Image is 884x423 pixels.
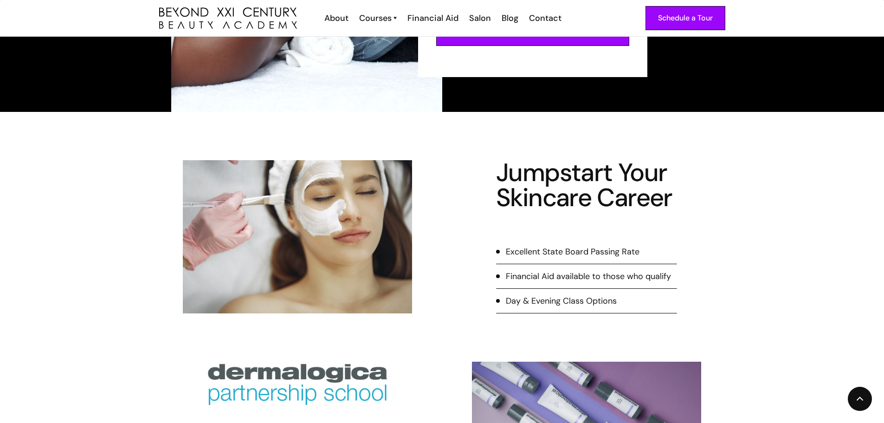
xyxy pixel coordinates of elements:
[523,12,566,24] a: Contact
[502,12,518,24] div: Blog
[318,12,353,24] a: About
[159,7,297,29] a: home
[658,12,713,24] div: Schedule a Tour
[159,7,297,29] img: beyond 21st century beauty academy logo
[469,12,491,24] div: Salon
[359,12,392,24] div: Courses
[496,12,523,24] a: Blog
[506,270,671,282] div: Financial Aid available to those who qualify
[506,246,639,258] div: Excellent State Board Passing Rate
[496,160,677,210] h4: Jumpstart Your Skincare Career
[324,12,348,24] div: About
[407,12,458,24] div: Financial Aid
[183,160,412,313] img: facial application
[645,6,725,30] a: Schedule a Tour
[506,295,617,307] div: Day & Evening Class Options
[401,12,463,24] a: Financial Aid
[529,12,561,24] div: Contact
[207,362,388,406] img: dermalogica partnership school
[463,12,496,24] a: Salon
[359,12,397,24] a: Courses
